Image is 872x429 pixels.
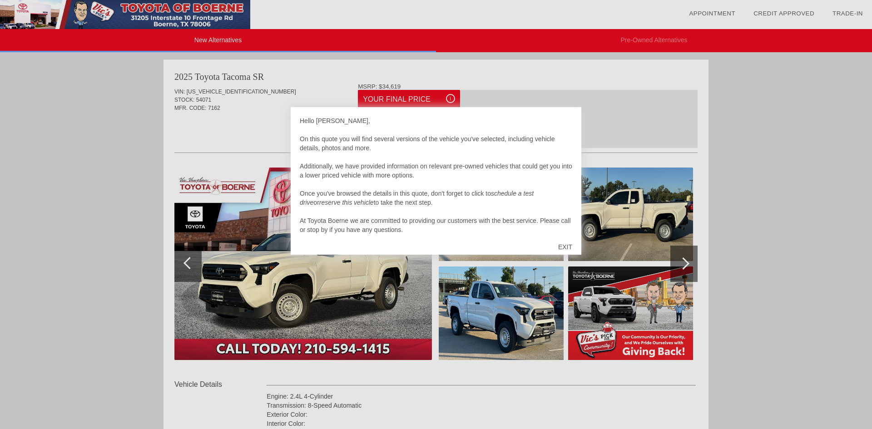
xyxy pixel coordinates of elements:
a: Appointment [689,10,735,17]
div: EXIT [549,233,581,261]
a: Credit Approved [753,10,814,17]
div: Hello [PERSON_NAME], On this quote you will find several versions of the vehicle you've selected,... [300,116,572,234]
a: Trade-In [832,10,863,17]
em: reserve this vehicle [319,199,374,206]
